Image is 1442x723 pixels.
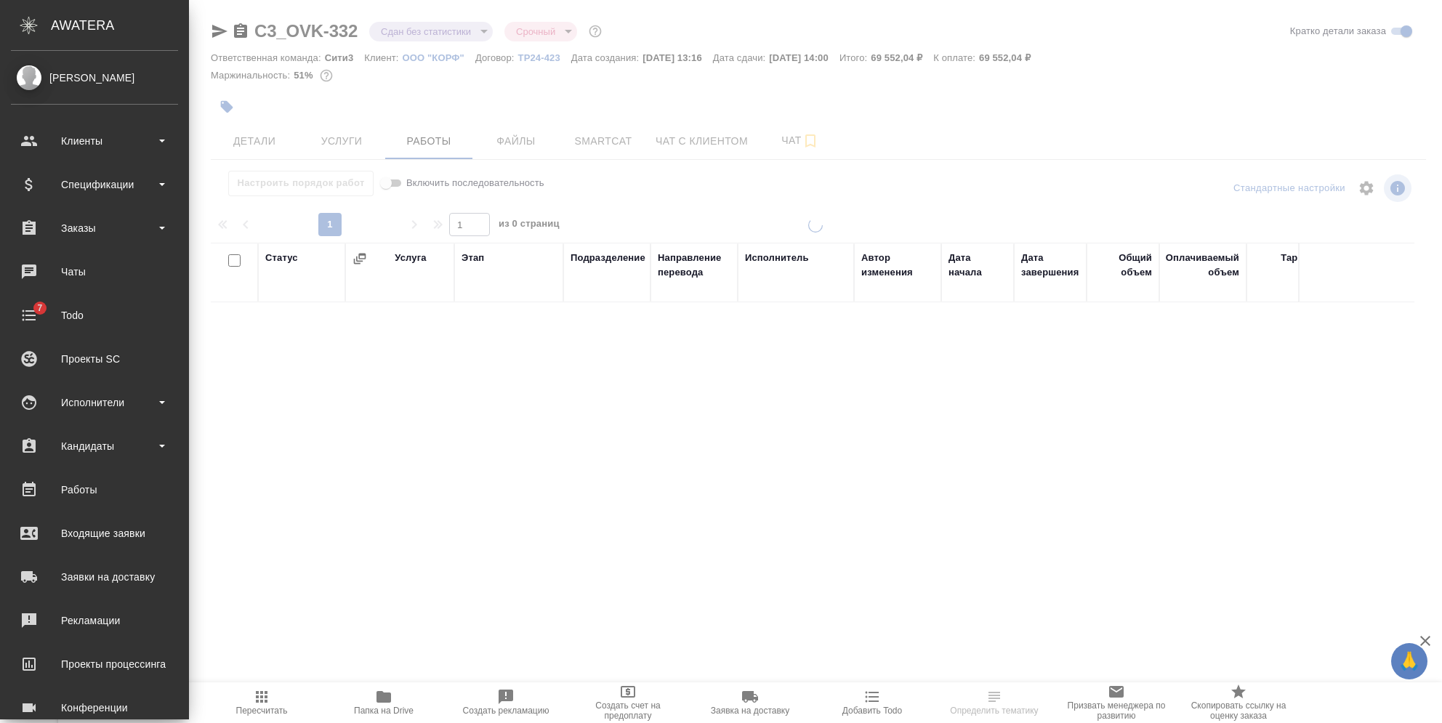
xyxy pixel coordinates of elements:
button: Папка на Drive [323,682,445,723]
div: Исполнители [11,392,178,413]
div: Рекламации [11,610,178,631]
div: Оплачиваемый объем [1166,251,1239,280]
span: Скопировать ссылку на оценку заказа [1186,700,1291,721]
div: Тариф [1281,251,1312,265]
div: Todo [11,304,178,326]
div: Входящие заявки [11,522,178,544]
span: Заявка на доставку [711,706,789,716]
div: Услуга [395,251,426,265]
a: Работы [4,472,185,508]
div: Направление перевода [658,251,730,280]
div: Работы [11,479,178,501]
div: Автор изменения [861,251,934,280]
button: Добавить Todo [811,682,933,723]
div: Статус [265,251,298,265]
div: Дата завершения [1021,251,1079,280]
a: Проекты SC [4,341,185,377]
a: Заявки на доставку [4,559,185,595]
button: Пересчитать [201,682,323,723]
a: 7Todo [4,297,185,334]
span: Пересчитать [236,706,288,716]
button: Заявка на доставку [689,682,811,723]
span: 🙏 [1397,646,1422,676]
a: Входящие заявки [4,515,185,552]
button: Призвать менеджера по развитию [1055,682,1177,723]
div: Спецификации [11,174,178,195]
div: Кандидаты [11,435,178,457]
div: Чаты [11,261,178,283]
button: Определить тематику [933,682,1055,723]
div: Клиенты [11,130,178,152]
span: 7 [28,301,51,315]
span: Добавить Todo [842,706,902,716]
div: Исполнитель [745,251,809,265]
div: Проекты процессинга [11,653,178,675]
span: Создать рекламацию [463,706,549,716]
button: 🙏 [1391,643,1427,679]
a: Рекламации [4,602,185,639]
div: Дата начала [948,251,1007,280]
a: Проекты процессинга [4,646,185,682]
div: Конференции [11,697,178,719]
button: Сгруппировать [353,251,367,266]
button: Создать счет на предоплату [567,682,689,723]
div: AWATERA [51,11,189,40]
div: Этап [462,251,484,265]
div: Общий объем [1094,251,1152,280]
a: Чаты [4,254,185,290]
span: Призвать менеджера по развитию [1064,700,1169,721]
div: Заявки на доставку [11,566,178,588]
div: Проекты SC [11,348,178,370]
button: Скопировать ссылку на оценку заказа [1177,682,1300,723]
div: Заказы [11,217,178,239]
div: Подразделение [571,251,645,265]
span: Создать счет на предоплату [576,700,680,721]
span: Определить тематику [950,706,1038,716]
button: Создать рекламацию [445,682,567,723]
div: [PERSON_NAME] [11,70,178,86]
span: Папка на Drive [354,706,414,716]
